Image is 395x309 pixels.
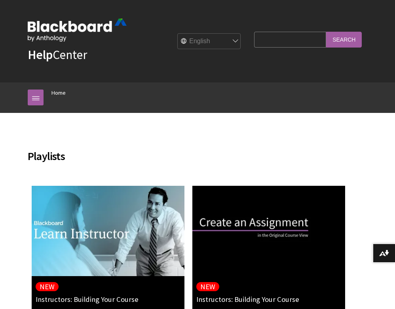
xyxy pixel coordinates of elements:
[178,34,241,50] select: Site Language Selector
[28,47,87,63] a: HelpCenter
[196,295,299,304] a: Instructors: Building Your Course
[28,47,53,63] strong: Help
[51,88,66,98] a: Home
[326,32,362,47] input: Search
[28,19,127,42] img: Blackboard by Anthology
[200,282,215,291] div: NEW
[28,138,367,164] h2: Playlists
[40,282,55,291] div: NEW
[36,295,139,304] a: Instructors: Building Your Course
